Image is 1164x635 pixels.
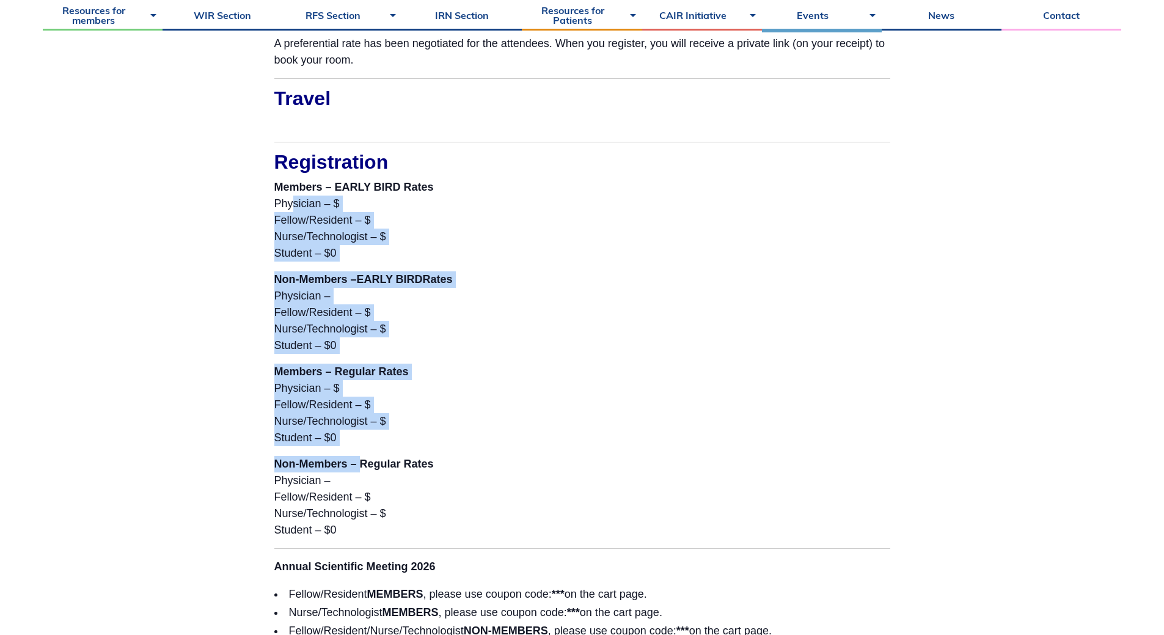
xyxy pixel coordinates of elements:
p: Physician – Fellow/Resident – $ Nurse/Technologist – $ Student – $0 [274,271,890,354]
strong: Annual Scientific Meeting 2026 [274,560,436,573]
strong: MEMBERS [383,606,439,618]
strong: MEMBERS [367,588,423,600]
strong: Non-Members – Regular Rates [274,458,434,470]
p: Physician – $ Fellow/Resident – $ Nurse/Technologist – $ Student – $0 [274,179,890,262]
strong: EARLY BIRD [357,273,423,285]
strong: Non-Members – [274,273,357,285]
p: Physician – Fellow/Resident – $ Nurse/Technologist – $ Student – $0 [274,456,890,538]
strong: Rates [423,273,453,285]
li: Fellow/Resident , please use coupon code: on the cart page. [274,585,890,603]
strong: Members – EARLY BIRD Rates [274,181,434,193]
p: A preferential rate has been negotiated for the attendees. When you register, you will receive a ... [274,35,890,68]
span: Registration [274,151,389,173]
span: Travel [274,87,331,109]
li: Nurse/Technologist , please use coupon code: on the cart page. [274,603,890,622]
p: Physician – $ Fellow/Resident – $ Nurse/Technologist – $ Student – $0 [274,364,890,446]
strong: Members – Regular Rates [274,365,409,378]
